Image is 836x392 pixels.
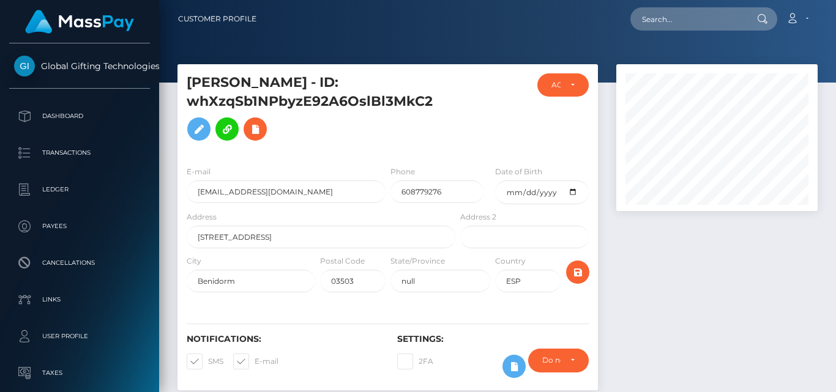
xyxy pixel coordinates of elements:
[630,7,745,31] input: Search...
[14,290,145,309] p: Links
[551,80,561,90] div: ACTIVE
[187,212,217,223] label: Address
[14,327,145,346] p: User Profile
[9,248,150,278] a: Cancellations
[9,358,150,388] a: Taxes
[187,256,201,267] label: City
[320,256,365,267] label: Postal Code
[528,349,589,372] button: Do not require
[397,353,433,369] label: 2FA
[495,256,526,267] label: Country
[9,211,150,242] a: Payees
[9,101,150,131] a: Dashboard
[9,61,150,72] span: Global Gifting Technologies Inc
[14,107,145,125] p: Dashboard
[14,364,145,382] p: Taxes
[9,321,150,352] a: User Profile
[14,56,35,76] img: Global Gifting Technologies Inc
[14,144,145,162] p: Transactions
[495,166,542,177] label: Date of Birth
[187,353,223,369] label: SMS
[233,353,278,369] label: E-mail
[187,166,211,177] label: E-mail
[14,180,145,199] p: Ledger
[9,284,150,315] a: Links
[390,256,445,267] label: State/Province
[187,334,379,344] h6: Notifications:
[14,217,145,235] p: Payees
[178,6,256,32] a: Customer Profile
[390,166,415,177] label: Phone
[9,138,150,168] a: Transactions
[537,73,589,97] button: ACTIVE
[397,334,589,344] h6: Settings:
[25,10,134,34] img: MassPay Logo
[14,254,145,272] p: Cancellations
[187,73,449,147] h5: [PERSON_NAME] - ID: whXzqSb1NPbyzE92A6OslBl3MkC2
[460,212,496,223] label: Address 2
[9,174,150,205] a: Ledger
[542,355,561,365] div: Do not require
